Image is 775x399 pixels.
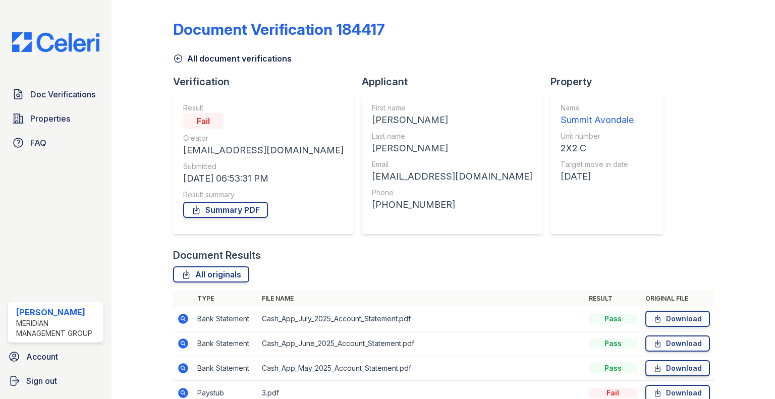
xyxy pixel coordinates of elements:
div: [EMAIL_ADDRESS][DOMAIN_NAME] [183,143,344,157]
span: Doc Verifications [30,88,95,100]
a: Sign out [4,371,107,391]
td: Cash_App_June_2025_Account_Statement.pdf [258,331,585,356]
div: Last name [372,131,532,141]
div: Verification [173,75,362,89]
img: CE_Logo_Blue-a8612792a0a2168367f1c8372b55b34899dd931a85d93a1a3d3e32e68fde9ad4.png [4,32,107,52]
div: Submitted [183,161,344,172]
td: Cash_App_July_2025_Account_Statement.pdf [258,307,585,331]
span: FAQ [30,137,46,149]
a: Download [645,311,710,327]
div: Document Verification 184417 [173,20,385,38]
div: Name [561,103,634,113]
div: Pass [589,314,637,324]
div: 2X2 C [561,141,634,155]
div: Document Results [173,248,261,262]
th: Type [193,291,258,307]
div: Fail [183,113,224,129]
td: Bank Statement [193,331,258,356]
div: Fail [589,388,637,398]
div: Pass [589,363,637,373]
a: Doc Verifications [8,84,103,104]
a: Download [645,360,710,376]
a: All originals [173,266,249,282]
span: Sign out [26,375,57,387]
div: Unit number [561,131,634,141]
div: [PERSON_NAME] [372,141,532,155]
div: First name [372,103,532,113]
div: Pass [589,338,637,349]
div: Property [550,75,672,89]
div: [DATE] [561,169,634,184]
td: Bank Statement [193,356,258,381]
div: [DATE] 06:53:31 PM [183,172,344,186]
a: All document verifications [173,52,292,65]
div: [PERSON_NAME] [16,306,99,318]
a: FAQ [8,133,103,153]
th: Result [585,291,641,307]
div: Result summary [183,190,344,200]
div: [PERSON_NAME] [372,113,532,127]
div: Email [372,159,532,169]
div: [PHONE_NUMBER] [372,198,532,212]
a: Name Summit Avondale [561,103,634,127]
a: Account [4,347,107,367]
div: Target move in date [561,159,634,169]
th: Original file [641,291,714,307]
div: Result [183,103,344,113]
th: File name [258,291,585,307]
div: Phone [372,188,532,198]
span: Account [26,351,58,363]
a: Download [645,335,710,352]
a: Summary PDF [183,202,268,218]
div: Creator [183,133,344,143]
td: Cash_App_May_2025_Account_Statement.pdf [258,356,585,381]
div: Summit Avondale [561,113,634,127]
a: Properties [8,108,103,129]
div: Applicant [362,75,550,89]
span: Properties [30,112,70,125]
div: [EMAIL_ADDRESS][DOMAIN_NAME] [372,169,532,184]
td: Bank Statement [193,307,258,331]
div: Meridian Management Group [16,318,99,338]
